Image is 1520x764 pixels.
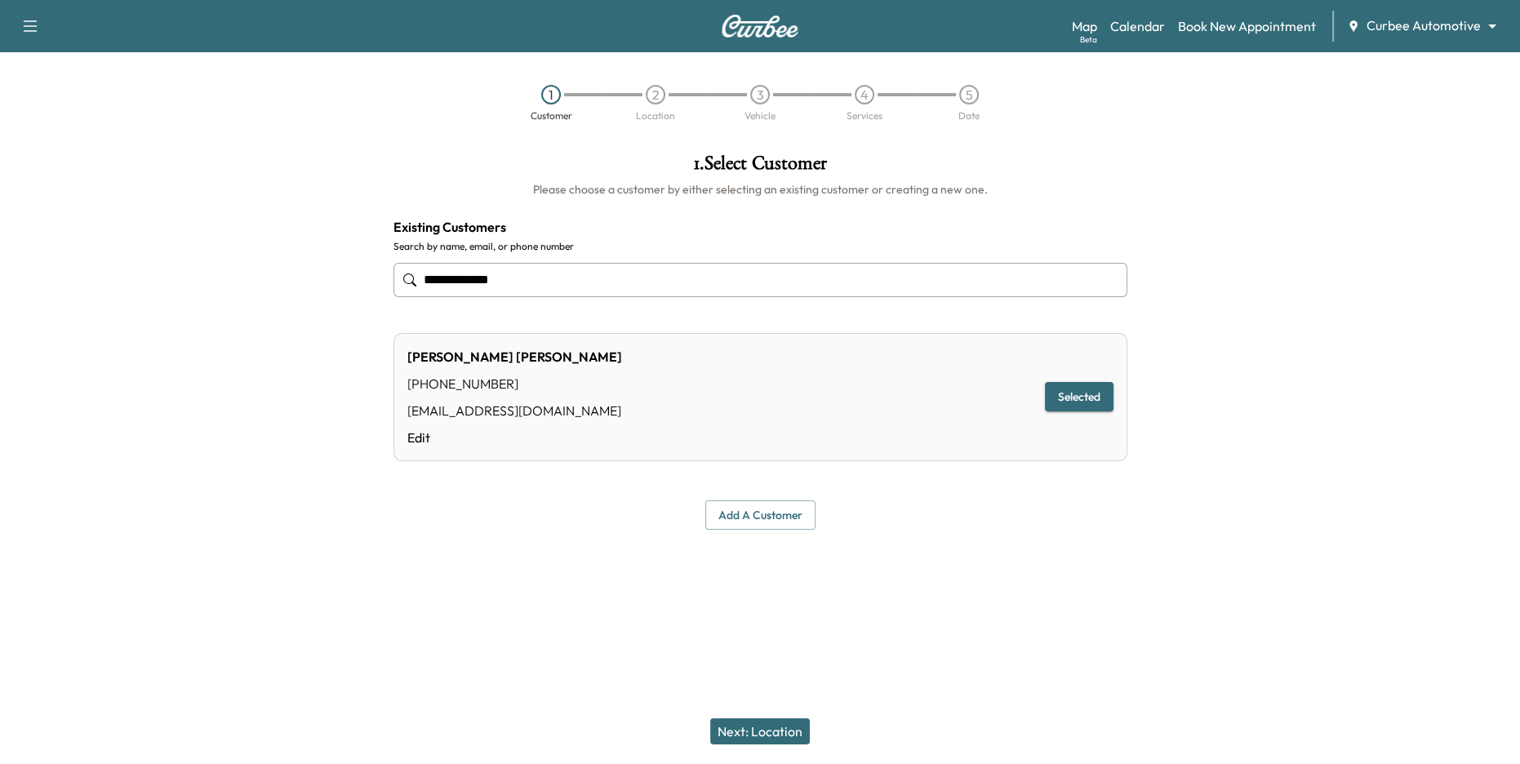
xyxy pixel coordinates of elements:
div: 2 [646,85,665,104]
img: Curbee Logo [721,15,799,38]
a: Edit [407,428,622,447]
span: Curbee Automotive [1367,16,1481,35]
div: Date [958,111,980,121]
div: [PERSON_NAME] [PERSON_NAME] [407,347,622,366]
div: Customer [531,111,572,121]
div: [PHONE_NUMBER] [407,374,622,393]
div: 1 [541,85,561,104]
div: 3 [750,85,770,104]
h6: Please choose a customer by either selecting an existing customer or creating a new one. [393,181,1127,198]
div: 5 [959,85,979,104]
button: Add a customer [705,500,816,531]
h1: 1 . Select Customer [393,153,1127,181]
button: Selected [1045,382,1113,412]
div: [EMAIL_ADDRESS][DOMAIN_NAME] [407,401,622,420]
div: Services [847,111,882,121]
button: Next: Location [710,718,810,744]
label: Search by name, email, or phone number [393,240,1127,253]
div: 4 [855,85,874,104]
a: Calendar [1110,16,1165,36]
h4: Existing Customers [393,217,1127,237]
div: Beta [1080,33,1097,46]
a: MapBeta [1072,16,1097,36]
div: Vehicle [744,111,776,121]
div: Location [636,111,675,121]
a: Book New Appointment [1178,16,1316,36]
